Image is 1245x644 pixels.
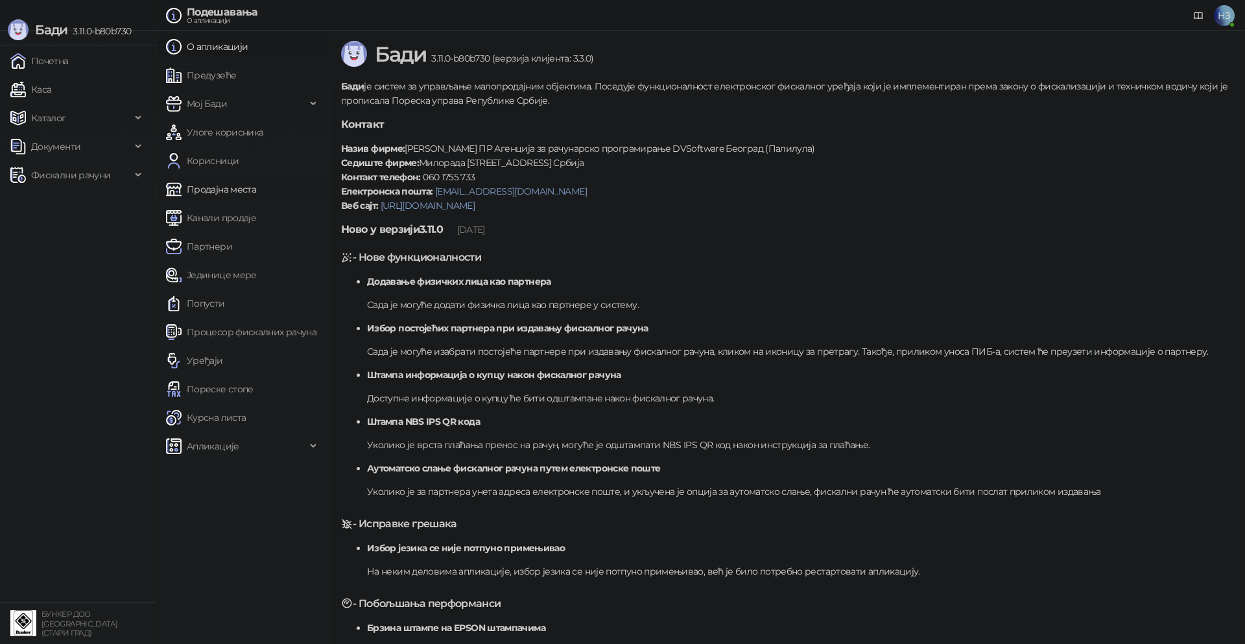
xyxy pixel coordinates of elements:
div: О апликацији [187,18,258,24]
p: Уколико је врста плаћања пренос на рачун, могуће је одштампати NBS IPS QR код након инструкција з... [367,438,1235,452]
h5: Ново у верзији 3.11.0 [341,222,1235,237]
p: Сада је могуће додати физичка лица као партнере у систему. [367,298,1235,312]
a: Попусти [166,291,225,316]
span: НЗ [1214,5,1235,26]
h5: Контакт [341,117,1235,132]
strong: Штампа NBS IPS QR кода [367,416,480,427]
p: Сада је могуће изабрати постојеће партнере при издавању фискалног рачуна, кликом на иконицу за пр... [367,344,1235,359]
p: Доступне информације о купцу ће бити одштампане након фискалног рачуна. [367,391,1235,405]
p: је систем за управљање малопродајним објектима. Поседује функционалност електронског фискалног ур... [341,79,1235,108]
a: Предузеће [166,62,236,88]
span: Документи [31,134,80,160]
strong: Штампа информација о купцу након фискалног рачуна [367,369,621,381]
span: Апликације [187,433,239,459]
a: Улоге корисника [166,119,263,145]
a: Пореске стопе [166,376,254,402]
a: Корисници [166,148,239,174]
a: Каса [10,77,51,102]
a: Уређаји [166,348,223,374]
a: О апликацији [166,34,248,60]
strong: Додавање физичких лица као партнера [367,276,551,287]
div: Подешавања [187,7,258,18]
span: Бади [35,22,67,38]
strong: Назив фирме: [341,143,405,154]
h5: - Побољшања перформанси [341,596,1235,612]
a: Курсна листа [166,405,246,431]
img: Logo [8,19,29,40]
span: 3.11.0-b80b730 [67,25,131,37]
strong: Аутоматско слање фискалног рачуна путем електронске поште [367,462,661,474]
img: 64x64-companyLogo-d200c298-da26-4023-afd4-f376f589afb5.jpeg [10,610,36,636]
h5: - Исправке грешака [341,516,1235,532]
a: Документација [1188,5,1209,26]
strong: Веб сајт: [341,200,378,211]
strong: Седиште фирме: [341,157,419,169]
span: Мој Бади [187,91,227,117]
a: Јединице мере [166,262,257,288]
strong: Електронска пошта: [341,185,433,197]
a: [URL][DOMAIN_NAME] [381,200,475,211]
h5: - Нове функционалности [341,250,1235,265]
span: Бади [375,42,426,67]
p: Уколико је за партнера унета адреса електронске поште, и укључена је опција за аутоматско слање, ... [367,484,1235,499]
img: Logo [341,41,367,67]
span: [DATE] [457,224,485,235]
strong: Избор постојећих партнера при издавању фискалног рачуна [367,322,648,334]
strong: Брзина штампе на EPSON штампачима [367,622,545,634]
a: Процесор фискалних рачуна [166,319,316,345]
strong: Бади [341,80,364,92]
a: Почетна [10,48,69,74]
a: Канали продаје [166,205,256,231]
a: Партнери [166,233,232,259]
a: [EMAIL_ADDRESS][DOMAIN_NAME] [435,185,587,197]
a: Продајна места [166,176,256,202]
p: На неким деловима апликације, избор језика се није потпуно примењивао, већ је било потребно реста... [367,564,1235,578]
span: Каталог [31,105,66,131]
p: [PERSON_NAME] ПР Агенција за рачунарско програмирање DVSoftware Београд (Палилула) Милорада [STRE... [341,141,1235,213]
span: 3.11.0-b80b730 (верзија клијента: 3.3.0) [426,53,593,64]
strong: Контакт телефон: [341,171,421,183]
span: Фискални рачуни [31,162,110,188]
small: БУНКЕР ДОО [GEOGRAPHIC_DATA] (СТАРИ ГРАД) [41,610,117,638]
strong: Избор језика се није потпуно примењивао [367,542,565,554]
